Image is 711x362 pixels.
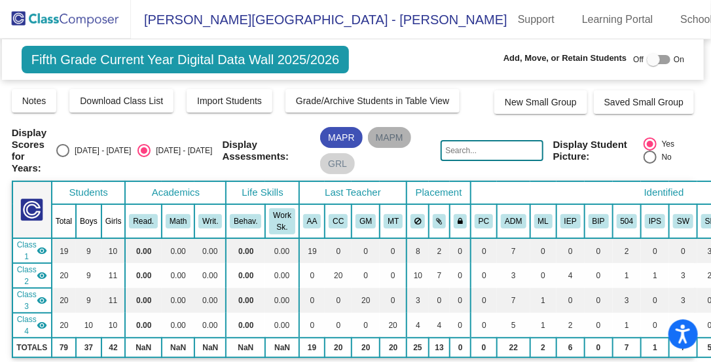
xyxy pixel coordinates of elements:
[76,288,101,313] td: 9
[352,263,380,288] td: 0
[641,238,669,263] td: 0
[226,238,265,263] td: 0.00
[429,238,450,263] td: 2
[52,288,76,313] td: 20
[226,263,265,288] td: 0.00
[556,204,585,238] th: Individualized Education Plan
[101,238,126,263] td: 10
[613,238,642,263] td: 2
[407,238,429,263] td: 8
[530,338,556,357] td: 2
[613,263,642,288] td: 1
[669,263,697,288] td: 3
[37,245,47,256] mat-icon: visibility
[471,313,497,338] td: 0
[125,263,162,288] td: 0.00
[530,313,556,338] td: 1
[299,288,325,313] td: 0
[325,313,352,338] td: 0
[441,140,543,161] input: Search...
[450,204,471,238] th: Keep with teacher
[674,54,684,65] span: On
[325,263,352,288] td: 20
[613,204,642,238] th: 504 Plan
[450,288,471,313] td: 0
[52,181,126,204] th: Students
[501,214,526,228] button: ADM
[194,288,226,313] td: 0.00
[296,96,450,106] span: Grade/Archive Students in Table View
[407,181,471,204] th: Placement
[497,263,530,288] td: 3
[17,314,37,337] span: Class 4
[125,238,162,263] td: 0.00
[125,288,162,313] td: 0.00
[534,214,553,228] button: ML
[657,151,672,163] div: No
[320,153,355,174] mat-chip: GRL
[194,313,226,338] td: 0.00
[56,144,212,157] mat-radio-group: Select an option
[617,214,638,228] button: 504
[450,338,471,357] td: 0
[17,239,37,262] span: Class 1
[560,214,581,228] button: IEP
[187,89,272,113] button: Import Students
[585,338,613,357] td: 0
[325,338,352,357] td: 20
[101,204,126,238] th: Girls
[507,9,565,30] a: Support
[641,288,669,313] td: 0
[530,204,556,238] th: Multilingual Learner
[669,338,697,357] td: 7
[585,204,613,238] th: Behavior Intervention Plan
[125,181,226,204] th: Academics
[380,204,407,238] th: Morkert Tim
[669,313,697,338] td: 1
[129,214,158,228] button: Read.
[22,46,350,73] span: Fifth Grade Current Year Digital Data Wall 2025/2026
[407,288,429,313] td: 3
[407,204,429,238] th: Keep away students
[285,89,460,113] button: Grade/Archive Students in Table View
[12,238,52,263] td: Anderle Allison - HR5.1
[37,270,47,281] mat-icon: visibility
[52,313,76,338] td: 20
[76,313,101,338] td: 10
[76,204,101,238] th: Boys
[299,238,325,263] td: 19
[407,263,429,288] td: 10
[329,214,348,228] button: CC
[76,338,101,357] td: 37
[429,313,450,338] td: 4
[556,263,585,288] td: 4
[125,338,162,357] td: NaN
[613,313,642,338] td: 1
[230,214,261,228] button: Behav.
[450,263,471,288] td: 0
[22,96,46,106] span: Notes
[162,313,194,338] td: 0.00
[407,313,429,338] td: 4
[497,313,530,338] td: 5
[669,288,697,313] td: 3
[352,204,380,238] th: Goumas Mary
[380,263,407,288] td: 0
[530,263,556,288] td: 0
[450,238,471,263] td: 0
[325,288,352,313] td: 0
[166,214,191,228] button: Math
[325,204,352,238] th: Cioni Carrie
[471,238,497,263] td: 0
[556,313,585,338] td: 2
[12,127,46,174] span: Display Scores for Years:
[194,338,226,357] td: NaN
[265,263,299,288] td: 0.00
[585,288,613,313] td: 0
[265,338,299,357] td: NaN
[503,52,627,65] span: Add, Move, or Retain Students
[80,96,163,106] span: Download Class List
[265,313,299,338] td: 0.00
[131,9,507,30] span: [PERSON_NAME][GEOGRAPHIC_DATA] - [PERSON_NAME]
[12,313,52,338] td: Morkert Tim - HR5.4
